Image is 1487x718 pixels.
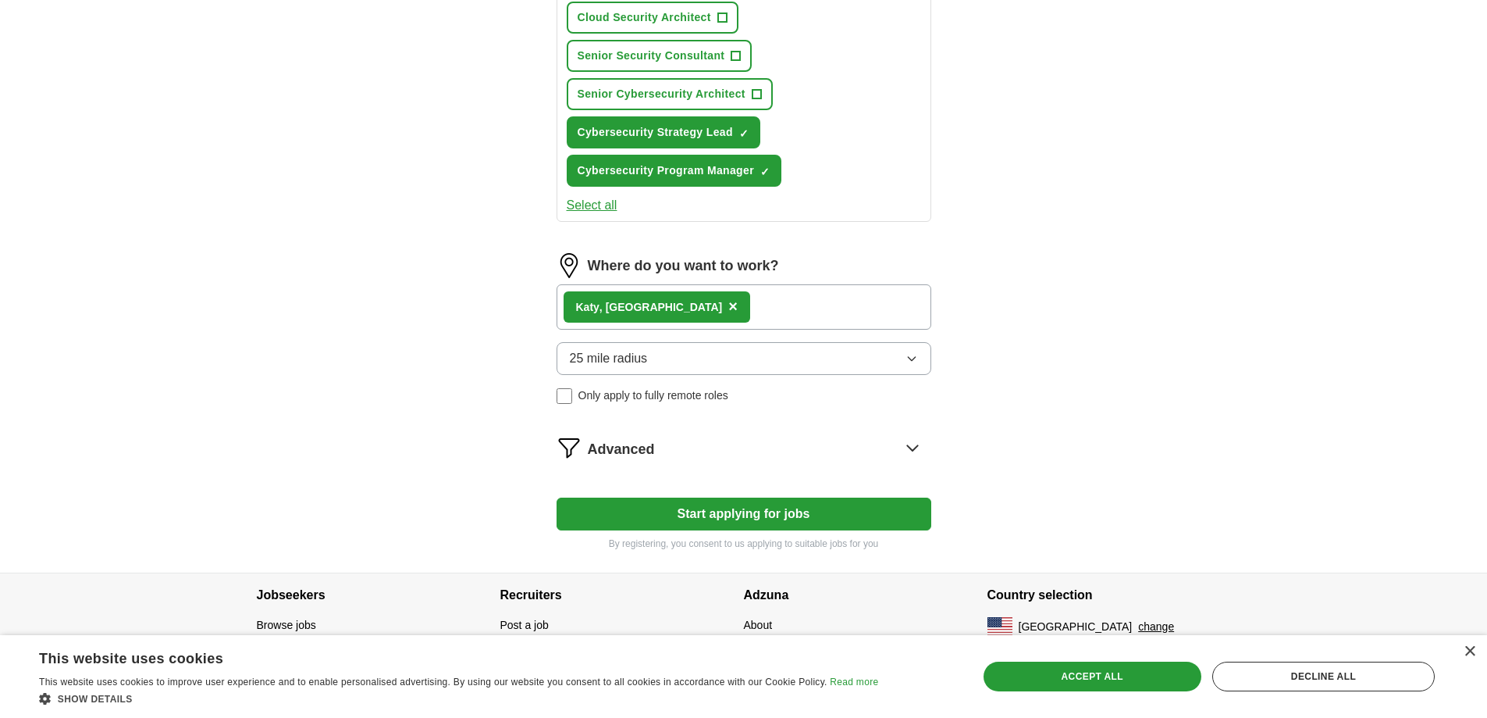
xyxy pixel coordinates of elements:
[557,537,931,551] p: By registering, you consent to us applying to suitable jobs for you
[567,116,760,148] button: Cybersecurity Strategy Lead✓
[1019,619,1133,635] span: [GEOGRAPHIC_DATA]
[987,617,1012,636] img: US flag
[578,124,733,141] span: Cybersecurity Strategy Lead
[567,155,781,187] button: Cybersecurity Program Manager✓
[1138,619,1174,635] button: change
[39,645,839,668] div: This website uses cookies
[567,78,773,110] button: Senior Cybersecurity Architect
[728,298,738,315] span: ×
[987,573,1231,617] h4: Country selection
[500,619,549,631] a: Post a job
[570,349,648,368] span: 25 mile radius
[567,196,617,215] button: Select all
[58,694,133,705] span: Show details
[39,691,878,706] div: Show details
[744,619,773,631] a: About
[1464,646,1475,658] div: Close
[830,677,878,688] a: Read more, opens a new window
[257,619,316,631] a: Browse jobs
[1212,662,1435,691] div: Decline all
[578,163,754,179] span: Cybersecurity Program Manager
[576,301,599,313] strong: Katy
[578,86,745,102] span: Senior Cybersecurity Architect
[588,439,655,460] span: Advanced
[557,253,582,278] img: location.png
[557,435,582,460] img: filter
[984,662,1201,691] div: Accept all
[728,295,738,319] button: ×
[578,48,725,64] span: Senior Security Consultant
[578,388,728,404] span: Only apply to fully remote roles
[557,388,572,404] input: Only apply to fully remote roles
[760,166,770,178] span: ✓
[557,498,931,530] button: Start applying for jobs
[578,9,711,26] span: Cloud Security Architect
[739,127,749,140] span: ✓
[588,255,779,277] label: Where do you want to work?
[557,342,931,375] button: 25 mile radius
[567,40,752,72] button: Senior Security Consultant
[39,677,827,688] span: This website uses cookies to improve user experience and to enable personalised advertising. By u...
[567,2,738,34] button: Cloud Security Architect
[576,299,723,316] div: , [GEOGRAPHIC_DATA]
